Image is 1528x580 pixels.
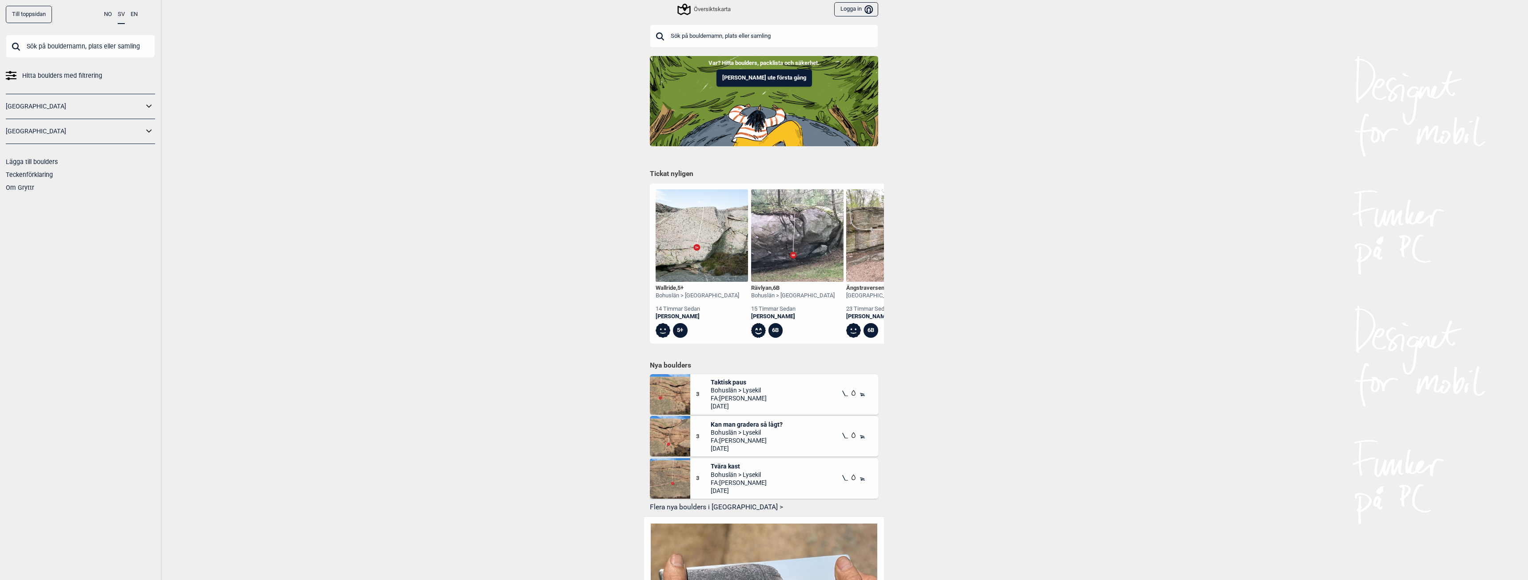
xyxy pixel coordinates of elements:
[696,475,711,482] span: 3
[6,69,155,82] a: Hitta boulders med filtrering
[773,284,780,291] span: 6B
[846,284,933,292] div: Ängstraversen ,
[131,6,138,23] button: EN
[22,69,102,82] span: Hitta boulders med filtrering
[656,189,748,282] img: Wallride
[650,458,690,499] img: Tvara kast
[716,69,812,87] button: [PERSON_NAME] ute första gång
[650,416,690,456] img: Kan man gradera sa lagt
[711,386,767,394] span: Bohuslän > Lysekil
[711,479,767,487] span: FA: [PERSON_NAME]
[650,416,878,456] div: Kan man gradera sa lagt3Kan man gradera så lågt?Bohuslän > LysekilFA:[PERSON_NAME][DATE]
[650,374,690,415] img: Taktisk paus
[6,6,52,23] a: Till toppsidan
[696,391,711,398] span: 3
[6,35,155,58] input: Sök på bouldernamn, plats eller samling
[7,59,1521,68] p: Var? Hitta boulders, packlista och säkerhet.
[6,184,34,191] a: Om Gryttr
[656,305,739,313] div: 14 timmar sedan
[650,458,878,499] div: Tvara kast3Tvära kastBohuslän > LysekilFA:[PERSON_NAME][DATE]
[711,394,767,402] span: FA: [PERSON_NAME]
[650,169,878,179] h1: Tickat nyligen
[711,402,767,410] span: [DATE]
[751,292,835,300] div: Bohuslän > [GEOGRAPHIC_DATA]
[650,500,878,514] button: Flera nya boulders i [GEOGRAPHIC_DATA] >
[711,436,783,444] span: FA: [PERSON_NAME]
[6,125,143,138] a: [GEOGRAPHIC_DATA]
[711,462,767,470] span: Tvära kast
[650,374,878,415] div: Taktisk paus3Taktisk pausBohuslän > LysekilFA:[PERSON_NAME][DATE]
[656,292,739,300] div: Bohuslän > [GEOGRAPHIC_DATA]
[711,444,783,452] span: [DATE]
[673,323,688,338] div: 5+
[846,292,933,300] div: [GEOGRAPHIC_DATA] > Utbyområd
[751,313,835,320] a: [PERSON_NAME]
[751,284,835,292] div: Rävlyan ,
[118,6,125,24] button: SV
[834,2,878,17] button: Logga in
[679,4,731,15] div: Översiktskarta
[711,420,783,428] span: Kan man gradera så lågt?
[846,313,933,320] a: [PERSON_NAME]
[863,323,878,338] div: 6B
[104,6,112,23] button: NO
[6,158,58,165] a: Lägga till boulders
[650,56,878,146] img: Indoor to outdoor
[846,189,939,282] img: Angstraversen 230508
[711,471,767,479] span: Bohuslän > Lysekil
[696,433,711,440] span: 3
[711,487,767,495] span: [DATE]
[6,100,143,113] a: [GEOGRAPHIC_DATA]
[768,323,783,338] div: 6B
[650,24,878,48] input: Sök på bouldernamn, plats eller samling
[751,189,844,282] img: Ravlyan 221102
[846,305,933,313] div: 23 timmar sedan
[656,313,739,320] a: [PERSON_NAME]
[6,171,53,178] a: Teckenförklaring
[656,284,739,292] div: Wallride ,
[677,284,684,291] span: 5+
[711,378,767,386] span: Taktisk paus
[711,428,783,436] span: Bohuslän > Lysekil
[751,305,835,313] div: 15 timmar sedan
[650,361,878,370] h1: Nya boulders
